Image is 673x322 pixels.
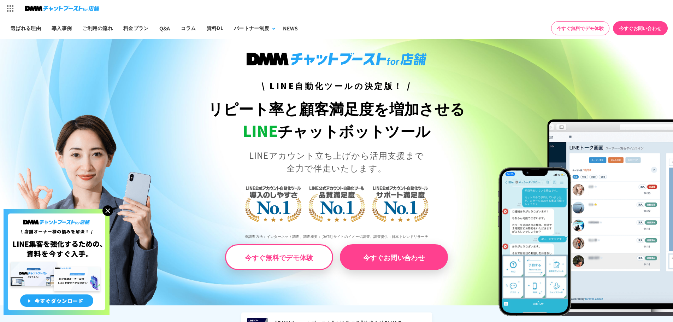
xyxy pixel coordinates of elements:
a: ご利用の流れ [77,17,118,39]
a: 今すぐ無料でデモ体験 [551,21,609,35]
img: チャットブーストfor店舗 [25,4,99,13]
img: 店舗オーナー様の悩みを解決!LINE集客を狂化するための資料を今すぐ入手! [4,209,110,315]
a: Q&A [154,17,176,39]
span: LINE [243,119,278,141]
p: LINEアカウント立ち上げから活用支援まで 全力で伴走いたします。 [168,149,505,174]
a: 選ばれる理由 [5,17,46,39]
a: 資料DL [201,17,229,39]
div: パートナー制度 [234,24,269,32]
a: 店舗オーナー様の悩みを解決!LINE集客を狂化するための資料を今すぐ入手! [4,209,110,217]
p: ※調査方法：インターネット調査、調査概要：[DATE] サイトのイメージ調査、調査提供：日本トレンドリサーチ [168,229,505,244]
img: LINE公式アカウント自動化ツール導入のしやすさNo.1｜LINE公式アカウント自動化ツール品質満足度No.1｜LINE公式アカウント自動化ツールサポート満足度No.1 [222,158,451,247]
a: 今すぐお問い合わせ [613,21,668,35]
h3: \ LINE自動化ツールの決定版！ / [168,80,505,92]
a: 料金プラン [118,17,154,39]
a: 今すぐ無料でデモ体験 [225,244,333,270]
a: NEWS [278,17,303,39]
a: 導入事例 [46,17,77,39]
h1: リピート率と顧客満足度を増加させる チャットボットツール [168,97,505,142]
a: 今すぐお問い合わせ [340,244,448,270]
img: サービス [1,1,19,16]
a: コラム [176,17,201,39]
